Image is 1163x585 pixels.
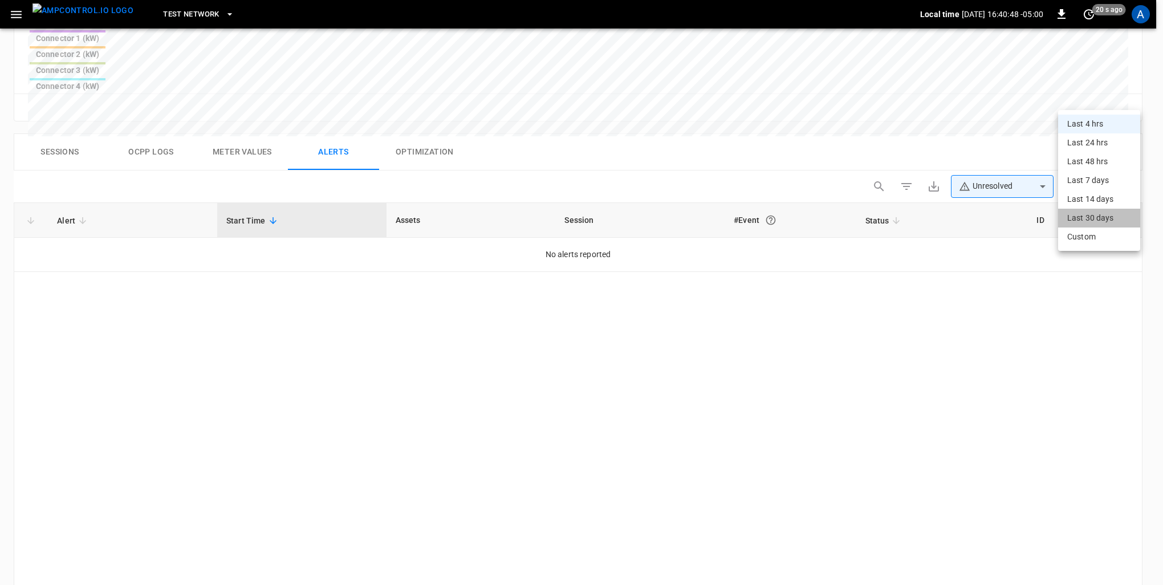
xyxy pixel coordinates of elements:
[1058,209,1140,227] li: Last 30 days
[1058,115,1140,133] li: Last 4 hrs
[1058,227,1140,246] li: Custom
[1058,171,1140,190] li: Last 7 days
[1058,152,1140,171] li: Last 48 hrs
[1058,133,1140,152] li: Last 24 hrs
[1058,190,1140,209] li: Last 14 days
